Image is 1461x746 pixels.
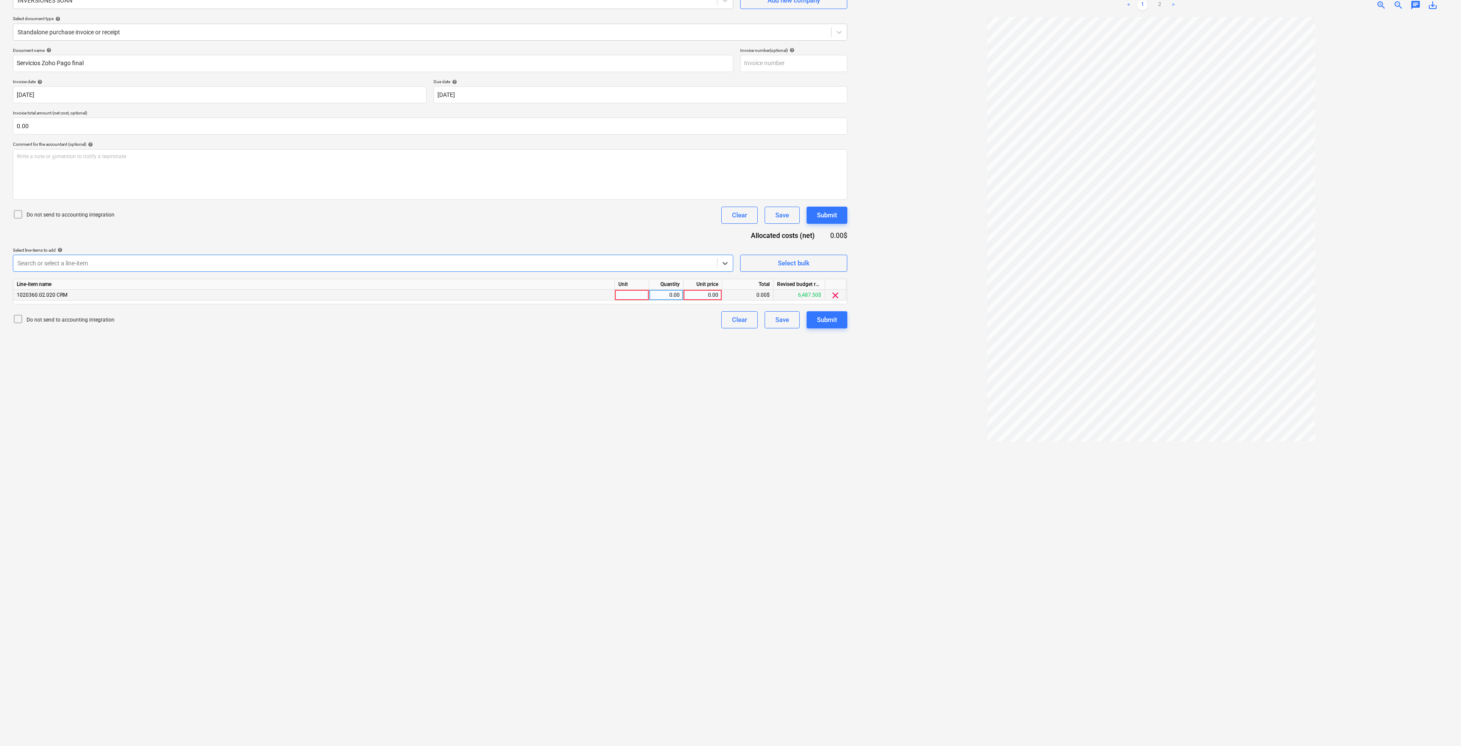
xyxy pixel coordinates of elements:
[1418,705,1461,746] div: Widget de chat
[27,316,114,324] p: Do not send to accounting integration
[86,142,93,147] span: help
[13,247,733,253] div: Select line-items to add
[13,117,847,135] input: Invoice total amount (net cost, optional)
[740,55,847,72] input: Invoice number
[684,279,722,290] div: Unit price
[434,86,847,103] input: Due date not specified
[831,290,841,301] span: clear
[722,279,774,290] div: Total
[450,79,457,84] span: help
[817,314,837,325] div: Submit
[13,55,733,72] input: Document name
[765,207,800,224] button: Save
[732,314,747,325] div: Clear
[653,290,680,301] div: 0.00
[775,314,789,325] div: Save
[740,255,847,272] button: Select bulk
[13,141,847,147] div: Comment for the accountant (optional)
[13,279,615,290] div: Line-item name
[807,207,847,224] button: Submit
[740,48,847,53] div: Invoice number (optional)
[817,210,837,221] div: Submit
[722,290,774,301] div: 0.00$
[13,48,733,53] div: Document name
[774,279,825,290] div: Revised budget remaining
[765,311,800,328] button: Save
[13,86,427,103] input: Invoice date not specified
[828,231,847,241] div: 0.00$
[721,311,758,328] button: Clear
[27,211,114,219] p: Do not send to accounting integration
[649,279,684,290] div: Quantity
[1418,705,1461,746] iframe: Chat Widget
[736,231,828,241] div: Allocated costs (net)
[687,290,718,301] div: 0.00
[434,79,847,84] div: Due date
[17,292,67,298] span: 1020360.02.020 CRM
[774,290,825,301] div: 6,487.50$
[13,79,427,84] div: Invoice date
[45,48,51,53] span: help
[54,16,60,21] span: help
[36,79,42,84] span: help
[788,48,795,53] span: help
[721,207,758,224] button: Clear
[615,279,649,290] div: Unit
[13,110,847,117] p: Invoice total amount (net cost, optional)
[732,210,747,221] div: Clear
[775,210,789,221] div: Save
[13,16,847,21] div: Select document type
[56,247,63,253] span: help
[807,311,847,328] button: Submit
[778,258,810,269] div: Select bulk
